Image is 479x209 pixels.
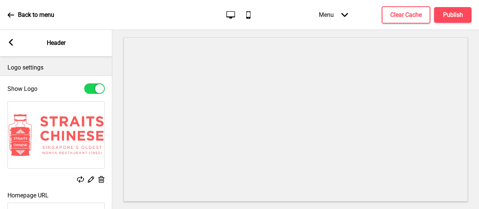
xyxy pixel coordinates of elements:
label: Show Logo [7,85,37,92]
iframe: To enrich screen reader interactions, please activate Accessibility in Grammarly extension settings [123,37,468,202]
button: Publish [434,7,472,23]
h4: Clear Cache [390,11,422,19]
button: Clear Cache [382,6,430,24]
a: Back to menu [7,5,54,25]
img: Image [8,102,104,168]
p: Logo settings [7,64,105,72]
div: Menu [311,4,356,26]
label: Homepage URL [7,192,49,199]
p: Back to menu [18,11,54,19]
h4: Publish [443,11,463,19]
p: Header [47,39,65,47]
